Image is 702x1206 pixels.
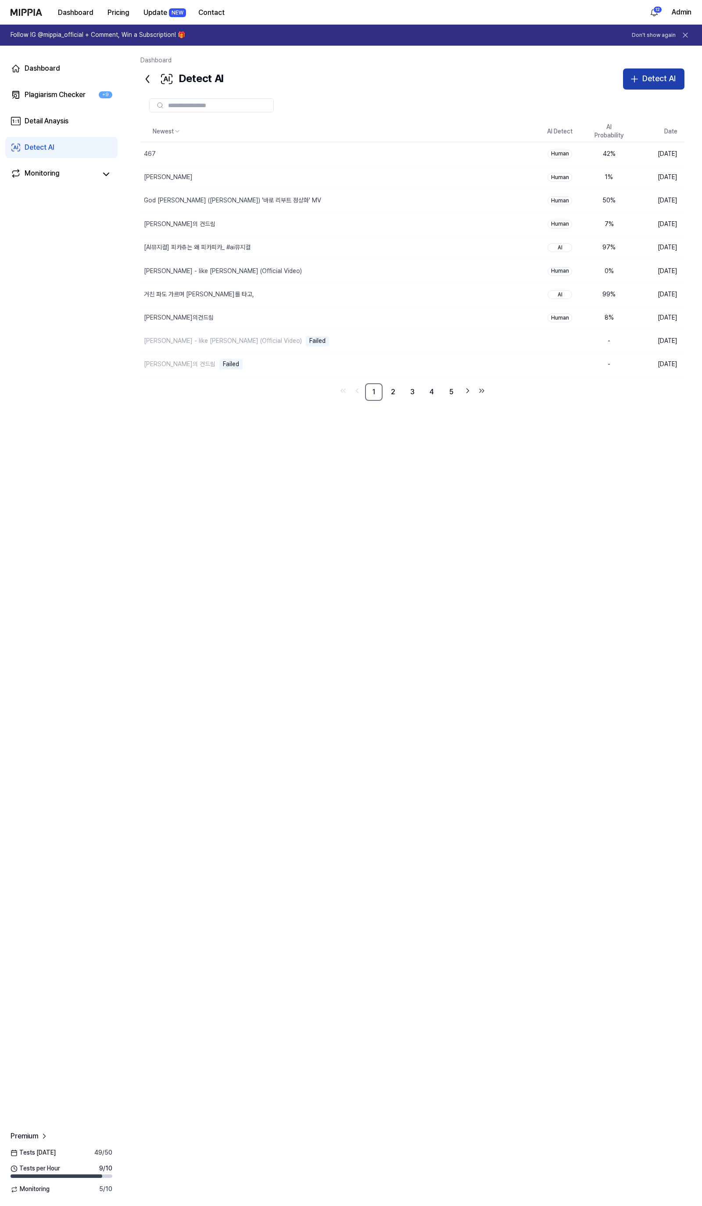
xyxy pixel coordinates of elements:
[99,91,112,99] div: +9
[634,283,684,306] td: [DATE]
[11,31,185,40] h1: Follow IG @mippia_official + Comment, Win a Subscription! 🎁
[634,142,684,166] td: [DATE]
[136,4,191,22] button: UpdateNEW
[144,173,193,182] div: [PERSON_NAME]
[99,1164,112,1173] span: 9 / 10
[591,313,627,322] div: 8 %
[462,385,474,397] a: Go to next page
[672,7,691,18] button: Admin
[535,121,584,142] th: AI Detect
[634,166,684,189] td: [DATE]
[632,32,676,39] button: Don't show again
[634,236,684,259] td: [DATE]
[169,8,186,17] div: NEW
[351,385,363,397] a: Go to previous page
[5,111,118,132] a: Detail Anaysis
[11,1164,60,1173] span: Tests per Hour
[634,306,684,329] td: [DATE]
[584,121,634,142] th: AI Probability
[548,150,572,158] div: Human
[5,137,118,158] a: Detect AI
[634,121,684,142] th: Date
[144,337,302,346] div: [PERSON_NAME] - like [PERSON_NAME] (Official Video)
[548,220,572,229] div: Human
[219,359,243,370] div: Failed
[99,1185,112,1194] span: 5 / 10
[140,383,684,401] nav: pagination
[11,1185,50,1194] span: Monitoring
[140,57,172,64] a: Dashboard
[11,168,97,180] a: Monitoring
[647,5,661,19] button: 알림12
[442,383,460,401] a: 5
[144,150,156,158] div: 467
[649,7,659,18] img: 알림
[144,360,215,369] div: [PERSON_NAME]의 건드림
[548,173,572,182] div: Human
[25,90,86,100] div: Plagiarism Checker
[140,68,223,90] div: Detect AI
[591,173,627,182] div: 1 %
[51,4,100,22] button: Dashboard
[591,220,627,229] div: 7 %
[25,116,68,126] div: Detail Anaysis
[5,84,118,105] a: Plagiarism Checker+9
[591,267,627,276] div: 0 %
[591,243,627,252] div: 97 %
[623,68,684,90] button: Detect AI
[548,243,572,252] div: AI
[634,330,684,353] td: [DATE]
[548,313,572,322] div: Human
[144,243,251,252] div: [AI뮤지컬] 피카츄는 왜 피카피카_ #ai뮤지컬
[584,353,634,376] td: -
[100,4,136,22] button: Pricing
[634,353,684,376] td: [DATE]
[11,1131,38,1141] span: Premium
[5,58,118,79] a: Dashboard
[191,4,232,22] button: Contact
[365,383,383,401] a: 1
[591,150,627,158] div: 42 %
[634,212,684,236] td: [DATE]
[404,383,421,401] a: 3
[25,168,60,180] div: Monitoring
[144,196,321,205] div: God [PERSON_NAME] ([PERSON_NAME]) '바로 리부트 정상화' MV
[423,383,441,401] a: 4
[94,1148,112,1157] span: 49 / 50
[384,383,402,401] a: 2
[25,63,60,74] div: Dashboard
[144,290,254,299] div: 거친 파도 가르며 [PERSON_NAME]를 타고,
[548,290,572,299] div: AI
[642,72,676,85] div: Detect AI
[11,1131,49,1141] a: Premium
[634,189,684,212] td: [DATE]
[136,0,191,25] a: UpdateNEW
[548,196,572,205] div: Human
[591,196,627,205] div: 50 %
[11,9,42,16] img: logo
[476,385,488,397] a: Go to last page
[584,330,634,353] td: -
[144,267,302,276] div: [PERSON_NAME] - like [PERSON_NAME] (Official Video)
[144,220,215,229] div: [PERSON_NAME]의 건드림
[548,267,572,276] div: Human
[591,290,627,299] div: 99 %
[634,259,684,283] td: [DATE]
[11,1148,56,1157] span: Tests [DATE]
[337,385,349,397] a: Go to first page
[306,336,329,346] div: Failed
[144,313,214,322] div: [PERSON_NAME]의건드림
[653,6,662,13] div: 12
[25,142,54,153] div: Detect AI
